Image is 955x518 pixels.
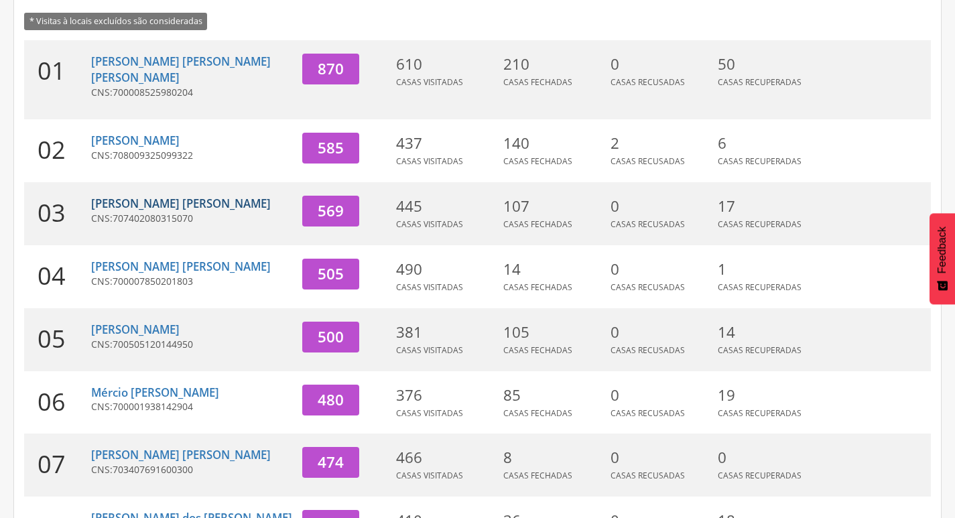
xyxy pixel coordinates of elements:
[113,400,193,413] span: 700001938142904
[24,40,91,119] div: 01
[318,200,344,221] span: 569
[396,322,497,343] p: 381
[611,259,711,280] p: 0
[91,133,180,148] a: [PERSON_NAME]
[396,447,497,468] p: 466
[503,322,604,343] p: 105
[611,344,685,356] span: Casas Recusadas
[503,407,572,419] span: Casas Fechadas
[396,344,463,356] span: Casas Visitadas
[91,463,292,476] p: CNS:
[318,389,344,410] span: 480
[113,275,193,287] span: 700007850201803
[503,133,604,154] p: 140
[930,213,955,304] button: Feedback - Mostrar pesquisa
[611,322,711,343] p: 0
[718,344,802,356] span: Casas Recuperadas
[91,275,292,288] p: CNS:
[113,338,193,350] span: 700505120144950
[24,13,207,29] span: * Visitas à locais excluídos são consideradas
[396,155,463,167] span: Casas Visitadas
[396,259,497,280] p: 490
[24,434,91,497] div: 07
[503,385,604,406] p: 85
[503,155,572,167] span: Casas Fechadas
[503,76,572,88] span: Casas Fechadas
[718,385,818,406] p: 19
[318,58,344,79] span: 870
[91,86,292,99] p: CNS:
[611,76,685,88] span: Casas Recusadas
[718,54,818,75] p: 50
[113,212,193,224] span: 707402080315070
[24,308,91,371] div: 05
[503,259,604,280] p: 14
[611,218,685,230] span: Casas Recusadas
[503,447,604,468] p: 8
[318,137,344,158] span: 585
[611,133,711,154] p: 2
[91,149,292,162] p: CNS:
[318,452,344,472] span: 474
[611,196,711,217] p: 0
[91,447,271,462] a: [PERSON_NAME] [PERSON_NAME]
[396,54,497,75] p: 610
[318,263,344,284] span: 505
[503,344,572,356] span: Casas Fechadas
[503,196,604,217] p: 107
[91,322,180,337] a: [PERSON_NAME]
[611,281,685,293] span: Casas Recusadas
[113,463,193,476] span: 703407691600300
[91,212,292,225] p: CNS:
[396,218,463,230] span: Casas Visitadas
[24,119,91,182] div: 02
[718,447,818,468] p: 0
[503,54,604,75] p: 210
[91,385,219,400] a: Mércio [PERSON_NAME]
[113,86,193,99] span: 700008525980204
[718,133,818,154] p: 6
[718,76,802,88] span: Casas Recuperadas
[936,226,948,273] span: Feedback
[396,281,463,293] span: Casas Visitadas
[503,218,572,230] span: Casas Fechadas
[611,155,685,167] span: Casas Recusadas
[611,447,711,468] p: 0
[503,470,572,481] span: Casas Fechadas
[396,385,497,406] p: 376
[396,76,463,88] span: Casas Visitadas
[611,470,685,481] span: Casas Recusadas
[24,371,91,434] div: 06
[396,470,463,481] span: Casas Visitadas
[718,259,818,280] p: 1
[396,196,497,217] p: 445
[91,259,271,274] a: [PERSON_NAME] [PERSON_NAME]
[396,407,463,419] span: Casas Visitadas
[91,400,292,413] p: CNS:
[91,54,271,85] a: [PERSON_NAME] [PERSON_NAME] [PERSON_NAME]
[718,196,818,217] p: 17
[24,182,91,245] div: 03
[91,338,292,351] p: CNS:
[611,385,711,406] p: 0
[503,281,572,293] span: Casas Fechadas
[24,245,91,308] div: 04
[718,281,802,293] span: Casas Recuperadas
[718,322,818,343] p: 14
[396,133,497,154] p: 437
[113,149,193,161] span: 708009325099322
[718,470,802,481] span: Casas Recuperadas
[611,407,685,419] span: Casas Recusadas
[718,218,802,230] span: Casas Recuperadas
[718,407,802,419] span: Casas Recuperadas
[718,155,802,167] span: Casas Recuperadas
[91,196,271,211] a: [PERSON_NAME] [PERSON_NAME]
[611,54,711,75] p: 0
[318,326,344,347] span: 500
